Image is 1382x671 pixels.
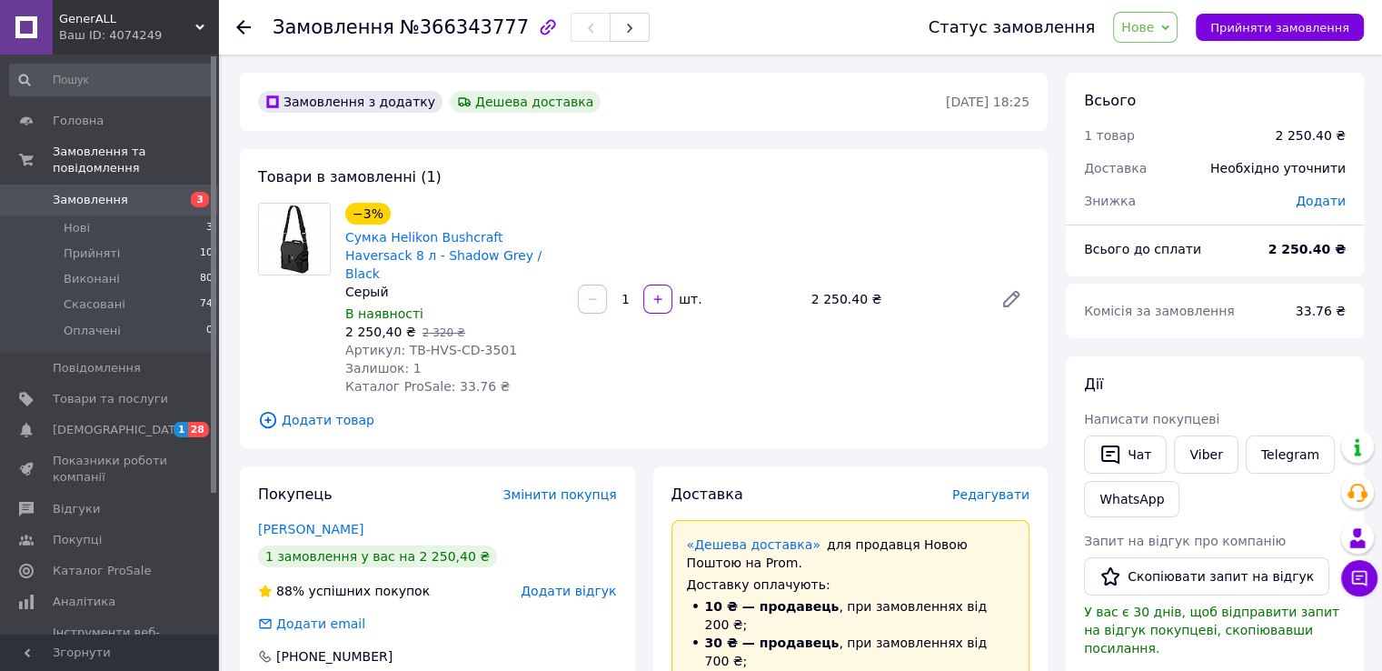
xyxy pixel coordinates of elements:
div: успішних покупок [258,582,430,600]
span: Виконані [64,271,120,287]
span: Аналітика [53,594,115,610]
span: Головна [53,113,104,129]
li: , при замовленнях від 200 ₴; [687,597,1015,634]
span: Повідомлення [53,360,141,376]
span: 88% [276,584,304,598]
a: Viber [1174,436,1238,474]
div: Повернутися назад [236,18,251,36]
span: 28 [188,422,209,437]
div: 1 замовлення у вас на 2 250,40 ₴ [258,546,497,567]
span: 33.76 ₴ [1296,304,1346,318]
span: Товари в замовленні (1) [258,168,442,185]
div: 2 250.40 ₴ [1275,126,1346,145]
span: 3 [191,192,209,207]
span: Замовлення [53,192,128,208]
span: Каталог ProSale [53,563,151,579]
a: «Дешева доставка» [687,537,820,552]
span: Додати відгук [521,584,616,598]
span: Скасовані [64,296,125,313]
span: Прийняти замовлення [1210,21,1349,35]
span: [DEMOGRAPHIC_DATA] [53,422,187,438]
span: Інструменти веб-майстра та SEO [53,625,168,657]
div: для продавця Новою Поштою на Prom. [687,536,1015,572]
a: WhatsApp [1084,481,1179,517]
span: Артикул: TB-HVS-CD-3501 [345,343,517,357]
span: Замовлення [273,16,394,38]
span: Додати [1296,194,1346,208]
span: 3 [206,220,213,236]
span: В наявності [345,306,423,321]
a: Редагувати [993,281,1029,317]
div: Додати email [274,615,367,633]
div: −3% [345,203,391,225]
button: Чат з покупцем [1341,560,1377,596]
span: Знижка [1084,194,1136,208]
div: 2 250.40 ₴ [804,286,986,312]
span: Замовлення та повідомлення [53,144,218,176]
div: Додати email [256,615,367,633]
span: Відгуки [53,501,100,517]
div: шт. [674,290,703,308]
span: 2 250,40 ₴ [345,325,416,339]
span: Написати покупцеві [1084,412,1219,426]
span: Прийняті [64,245,120,262]
span: 2 320 ₴ [423,326,465,339]
span: Покупець [258,486,333,503]
span: Каталог ProSale: 33.76 ₴ [345,379,510,394]
span: Запит на відгук про компанію [1084,534,1286,548]
span: 30 ₴ — продавець [705,636,840,650]
a: [PERSON_NAME] [258,522,363,536]
time: [DATE] 18:25 [946,95,1029,109]
div: Замовлення з додатку [258,91,442,113]
div: Серый [345,283,563,301]
span: У вас є 30 днів, щоб відправити запит на відгук покупцеві, скопіювавши посилання. [1084,605,1339,656]
span: Залишок: 1 [345,361,422,376]
span: GenerALL [59,11,195,27]
span: Товари та послуги [53,391,168,407]
div: [PHONE_NUMBER] [274,647,394,666]
div: Доставку оплачують: [687,576,1015,594]
span: Комісія за замовлення [1084,304,1235,318]
div: Статус замовлення [929,18,1096,36]
div: Дешева доставка [450,91,601,113]
span: Доставка [1084,161,1147,175]
span: Доставка [671,486,743,503]
button: Чат [1084,436,1167,474]
span: 10 [200,245,213,262]
span: Покупці [53,532,102,548]
span: Всього [1084,92,1136,109]
li: , при замовленнях від 700 ₴; [687,634,1015,670]
span: 80 [200,271,213,287]
button: Прийняти замовлення [1196,14,1364,41]
span: Всього до сплати [1084,242,1201,256]
a: Сумка Helikon Bushcraft Haversack 8 л - Shadow Grey / Black [345,230,542,281]
span: Оплачені [64,323,121,339]
span: Нове [1121,20,1154,35]
div: Ваш ID: 4074249 [59,27,218,44]
span: Нові [64,220,90,236]
span: Показники роботи компанії [53,453,168,486]
span: 10 ₴ — продавець [705,599,840,614]
button: Скопіювати запит на відгук [1084,557,1329,596]
span: Змінити покупця [503,487,617,502]
span: 0 [206,323,213,339]
img: Сумка Helikon Bushcraft Haversack 8 л - Shadow Grey / Black [259,204,330,275]
span: Додати товар [258,410,1029,430]
span: 74 [200,296,213,313]
span: 1 [174,422,188,437]
span: Дії [1084,376,1103,393]
span: №366343777 [400,16,529,38]
a: Telegram [1246,436,1335,474]
span: 1 товар [1084,128,1135,143]
b: 2 250.40 ₴ [1268,242,1346,256]
input: Пошук [9,64,214,96]
div: Необхідно уточнити [1199,148,1357,188]
span: Редагувати [952,487,1029,502]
